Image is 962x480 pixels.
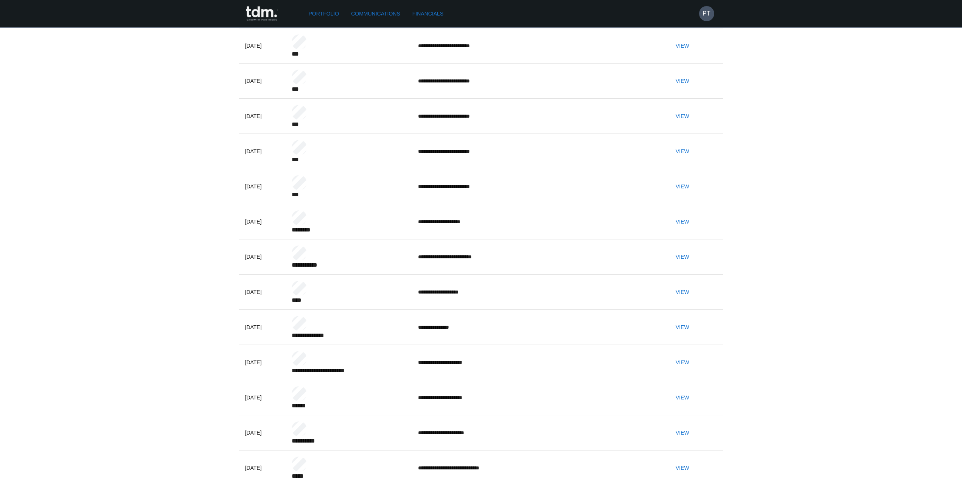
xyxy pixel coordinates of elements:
[670,356,695,370] button: View
[670,109,695,123] button: View
[239,415,286,450] td: [DATE]
[239,239,286,275] td: [DATE]
[306,7,342,21] a: Portfolio
[670,250,695,264] button: View
[239,204,286,239] td: [DATE]
[239,310,286,345] td: [DATE]
[348,7,403,21] a: Communications
[239,99,286,134] td: [DATE]
[239,134,286,169] td: [DATE]
[409,7,446,21] a: Financials
[239,380,286,415] td: [DATE]
[239,28,286,64] td: [DATE]
[670,426,695,440] button: View
[670,461,695,475] button: View
[239,345,286,380] td: [DATE]
[670,285,695,299] button: View
[702,9,710,18] h6: PT
[670,391,695,405] button: View
[670,39,695,53] button: View
[699,6,714,21] button: PT
[239,275,286,310] td: [DATE]
[670,74,695,88] button: View
[670,320,695,334] button: View
[670,180,695,194] button: View
[670,144,695,158] button: View
[670,215,695,229] button: View
[239,64,286,99] td: [DATE]
[239,169,286,204] td: [DATE]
